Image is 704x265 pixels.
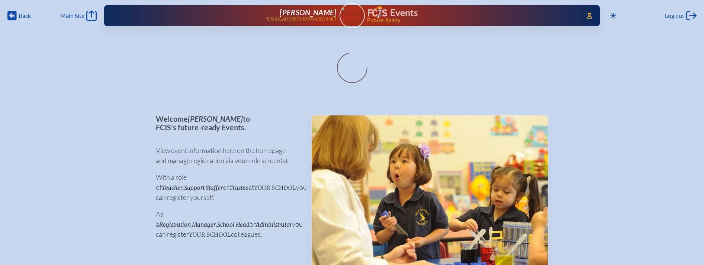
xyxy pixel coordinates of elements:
div: FCIS Events — Future ready [368,6,576,23]
span: Support Staffer [184,184,223,191]
span: Teacher [162,184,183,191]
p: With a role of , or at you can register yourself. [156,172,299,202]
p: [EMAIL_ADDRESS][DOMAIN_NAME] [267,17,337,22]
p: View event information here on the homepage and manage registration via your role screen(s). [156,146,299,166]
p: As a , or you can register colleagues. [156,209,299,239]
span: [PERSON_NAME] [188,114,243,123]
a: [PERSON_NAME][EMAIL_ADDRESS][DOMAIN_NAME] [128,8,337,23]
span: Back [19,12,31,19]
span: Future Ready [367,18,576,23]
span: Administrator [256,221,292,228]
span: School Head [217,221,250,228]
span: your school [189,231,231,238]
a: User Avatar [340,3,365,28]
span: Log out [665,12,684,19]
span: [PERSON_NAME] [280,8,336,17]
a: Main Site [60,10,97,21]
span: your school [254,184,296,191]
img: User Avatar [336,3,368,22]
span: Main Site [60,12,84,19]
p: Welcome to FCIS’s future-ready Events. [156,115,299,131]
span: Registration Manager [159,221,216,228]
span: Trustee [229,184,248,191]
